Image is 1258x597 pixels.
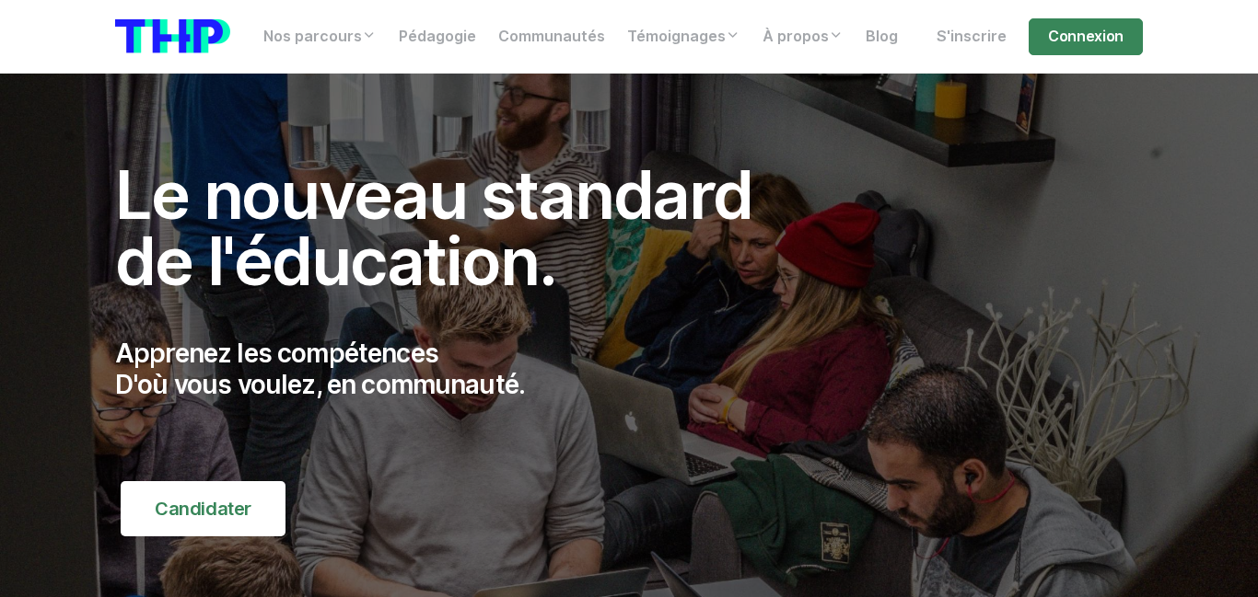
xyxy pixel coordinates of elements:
a: Nos parcours [252,18,388,55]
a: Connexion [1029,18,1143,55]
a: Candidater [121,481,285,536]
a: À propos [751,18,855,55]
a: Pédagogie [388,18,487,55]
img: logo [115,19,230,53]
p: Apprenez les compétences D'où vous voulez, en communauté. [115,339,793,400]
a: Blog [855,18,909,55]
a: Communautés [487,18,616,55]
a: S'inscrire [926,18,1018,55]
a: Témoignages [616,18,751,55]
h1: Le nouveau standard de l'éducation. [115,162,793,294]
